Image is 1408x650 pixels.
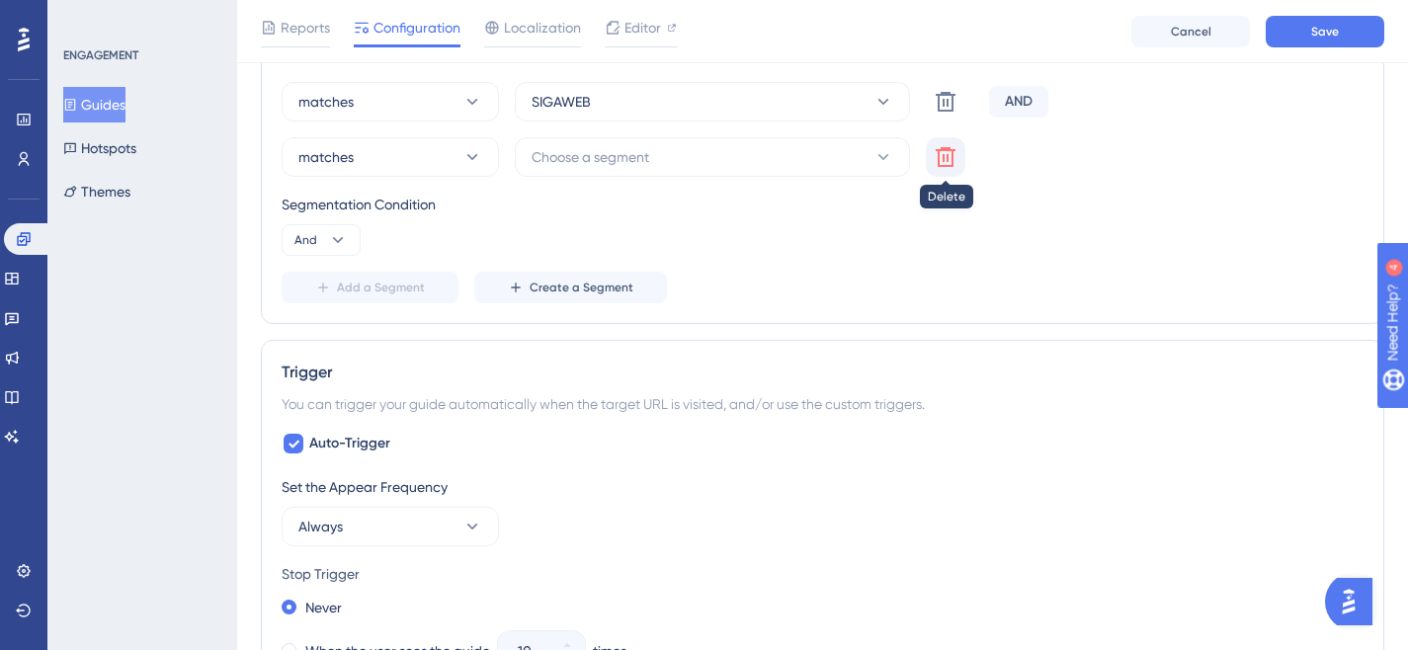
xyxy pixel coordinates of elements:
span: Choose a segment [532,145,649,169]
div: 4 [137,10,143,26]
span: Configuration [373,16,460,40]
button: matches [282,137,499,177]
div: Trigger [282,361,1364,384]
span: And [294,232,317,248]
button: Save [1266,16,1384,47]
span: matches [298,145,354,169]
div: Segmentation Condition [282,193,1364,216]
span: Save [1311,24,1339,40]
div: You can trigger your guide automatically when the target URL is visited, and/or use the custom tr... [282,392,1364,416]
span: Reports [281,16,330,40]
button: Create a Segment [474,272,667,303]
div: Set the Appear Frequency [282,475,1364,499]
div: Stop Trigger [282,562,1364,586]
button: Themes [63,174,130,209]
button: Hotspots [63,130,136,166]
span: Need Help? [46,5,124,29]
button: Add a Segment [282,272,458,303]
button: SIGAWEB [515,82,910,122]
button: Guides [63,87,125,122]
button: Cancel [1131,16,1250,47]
span: SIGAWEB [532,90,591,114]
span: Cancel [1171,24,1211,40]
button: Choose a segment [515,137,910,177]
span: Auto-Trigger [309,432,390,455]
button: matches [282,82,499,122]
iframe: UserGuiding AI Assistant Launcher [1325,572,1384,631]
span: Editor [624,16,661,40]
span: Always [298,515,343,538]
div: ENGAGEMENT [63,47,138,63]
div: AND [989,86,1048,118]
button: And [282,224,361,256]
button: Always [282,507,499,546]
span: Add a Segment [337,280,425,295]
span: Localization [504,16,581,40]
span: matches [298,90,354,114]
span: Create a Segment [530,280,633,295]
label: Never [305,596,342,619]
